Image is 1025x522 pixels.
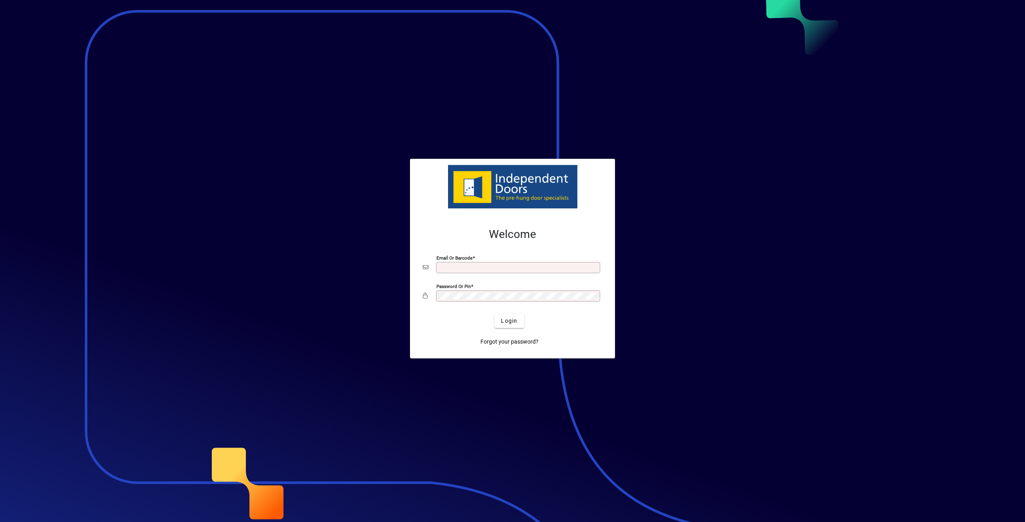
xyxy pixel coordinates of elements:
span: Forgot your password? [480,338,539,346]
a: Forgot your password? [477,334,542,349]
button: Login [494,314,524,328]
h2: Welcome [423,228,602,241]
span: Login [501,317,517,325]
mat-label: Password or Pin [436,284,471,289]
mat-label: Email or Barcode [436,255,472,261]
